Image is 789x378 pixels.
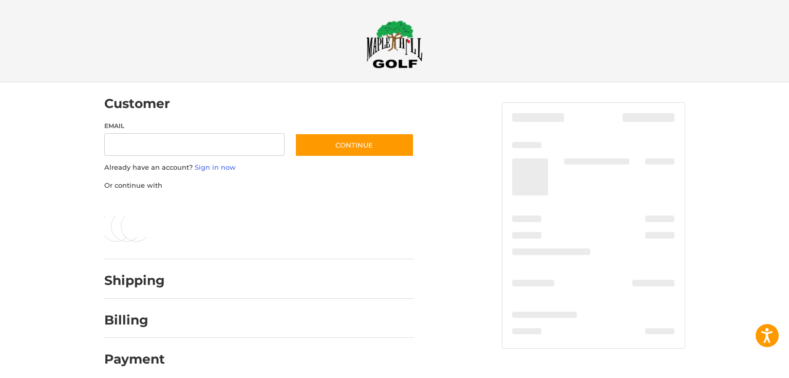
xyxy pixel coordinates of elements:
[104,273,165,289] h2: Shipping
[104,312,164,328] h2: Billing
[104,163,414,173] p: Already have an account?
[104,181,414,191] p: Or continue with
[104,121,285,131] label: Email
[295,133,414,157] button: Continue
[104,96,170,112] h2: Customer
[104,351,165,367] h2: Payment
[366,20,423,68] img: Maple Hill Golf
[195,163,236,171] a: Sign in now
